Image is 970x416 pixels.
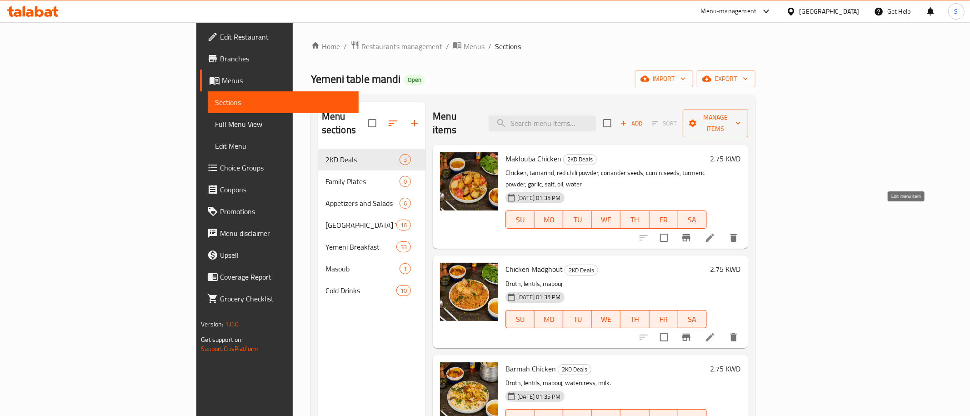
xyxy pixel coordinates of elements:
button: SU [505,310,535,328]
button: TU [563,310,592,328]
span: Sections [215,97,351,108]
a: Menus [200,70,358,91]
span: Full Menu View [215,119,351,130]
span: Select section first [646,116,683,130]
span: Branches [220,53,351,64]
button: Manage items [683,109,748,137]
span: Menus [464,41,485,52]
button: SA [678,211,707,229]
div: [GEOGRAPHIC_DATA] [800,6,860,16]
span: Menu disclaimer [220,228,351,239]
span: import [642,73,686,85]
span: Choice Groups [220,162,351,173]
img: Chicken Madghout [440,263,498,321]
span: Edit Menu [215,140,351,151]
span: 16 [397,221,410,230]
span: TH [624,313,645,326]
span: MO [538,213,560,226]
h2: Menu items [433,110,478,137]
a: Sections [208,91,358,113]
a: Restaurants management [350,40,442,52]
span: SU [510,213,531,226]
a: Support.OpsPlatform [201,343,259,355]
span: Family Plates [325,176,400,187]
span: 2KD Deals [558,364,591,375]
a: Upsell [200,244,358,266]
span: Chicken Madghout [505,262,563,276]
span: 10 [397,286,410,295]
span: Cold Drinks [325,285,396,296]
a: Branches [200,48,358,70]
a: Menu disclaimer [200,222,358,244]
span: Open [404,76,425,84]
span: SU [510,313,531,326]
div: Menu-management [701,6,757,17]
h6: 2.75 KWD [710,263,741,276]
span: Add [619,118,644,129]
input: search [489,115,596,131]
div: 2KD Deals [563,154,597,165]
button: TH [620,211,649,229]
span: Select section [598,114,617,133]
span: TU [567,313,588,326]
span: Coupons [220,184,351,195]
div: [GEOGRAPHIC_DATA] Yemeni Food16 [318,214,425,236]
span: export [704,73,748,85]
span: [GEOGRAPHIC_DATA] Yemeni Food [325,220,396,231]
div: items [396,220,411,231]
span: WE [595,213,617,226]
button: Branch-specific-item [675,227,697,249]
div: Appetizers and Salads [325,198,400,209]
img: Maklouba Chicken [440,152,498,211]
li: / [488,41,491,52]
button: Add section [404,112,425,134]
span: 6 [400,199,410,208]
button: import [635,70,693,87]
span: 2KD Deals [325,154,400,165]
button: Branch-specific-item [675,326,697,348]
span: TU [567,213,588,226]
span: Manage items [690,112,741,135]
div: 2KD Deals3 [318,149,425,170]
span: Edit Restaurant [220,31,351,42]
span: 3 [400,155,410,164]
div: items [400,263,411,274]
button: Add [617,116,646,130]
div: Kuwait Yemeni Food [325,220,396,231]
a: Choice Groups [200,157,358,179]
button: MO [535,310,563,328]
div: items [400,176,411,187]
div: Yemeni Breakfast [325,241,396,252]
a: Menus [453,40,485,52]
p: Broth, lentils, mabouj [505,278,706,290]
button: SA [678,310,707,328]
a: Promotions [200,200,358,222]
span: S [955,6,958,16]
span: 2KD Deals [564,154,596,165]
h6: 2.75 KWD [710,362,741,375]
button: delete [723,326,745,348]
button: WE [592,211,620,229]
div: Yemeni Breakfast33 [318,236,425,258]
span: [DATE] 01:35 PM [514,293,564,301]
span: 0 [400,177,410,186]
span: Sort sections [382,112,404,134]
span: SA [682,313,703,326]
div: 2KD Deals [565,265,598,276]
span: [DATE] 01:35 PM [514,194,564,202]
span: FR [653,313,675,326]
span: TH [624,213,645,226]
span: Yemeni table mandi [311,69,400,89]
span: Menus [222,75,351,86]
span: SA [682,213,703,226]
span: Coverage Report [220,271,351,282]
div: Masoub [325,263,400,274]
button: MO [535,211,563,229]
a: Edit Restaurant [200,26,358,48]
div: Cold Drinks10 [318,280,425,301]
a: Coverage Report [200,266,358,288]
span: FR [653,213,675,226]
